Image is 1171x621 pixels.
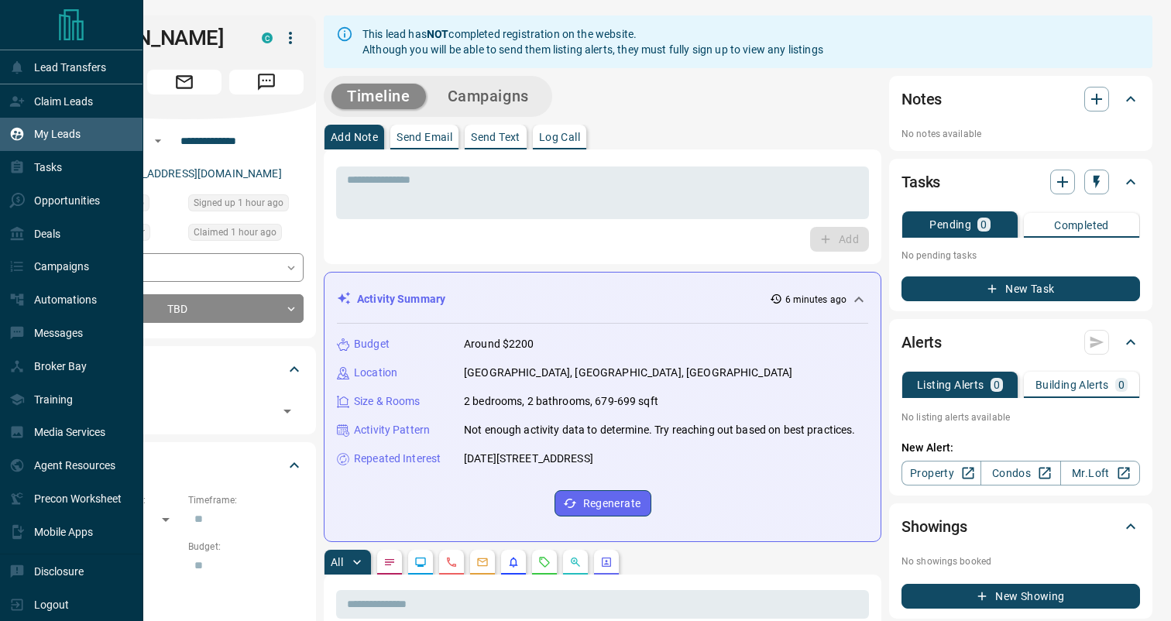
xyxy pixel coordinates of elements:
button: Timeline [331,84,426,109]
button: New Task [901,276,1140,301]
span: Signed up 1 hour ago [194,195,283,211]
div: Tags [65,351,304,388]
div: Tasks [901,163,1140,201]
p: 6 minutes ago [785,293,846,307]
h2: Tasks [901,170,940,194]
div: Alerts [901,324,1140,361]
p: Building Alerts [1035,379,1109,390]
svg: Emails [476,556,489,568]
p: Send Email [397,132,452,142]
a: Mr.Loft [1060,461,1140,485]
p: All [331,557,343,568]
button: Campaigns [432,84,544,109]
span: Claimed 1 hour ago [194,225,276,240]
p: Location [354,365,397,381]
p: New Alert: [901,440,1140,456]
p: Not enough activity data to determine. Try reaching out based on best practices. [464,422,856,438]
p: Budget: [188,540,304,554]
p: [GEOGRAPHIC_DATA], [GEOGRAPHIC_DATA], [GEOGRAPHIC_DATA] [464,365,792,381]
div: Criteria [65,447,304,484]
div: TBD [65,294,304,323]
div: Wed Aug 13 2025 [188,224,304,245]
p: Send Text [471,132,520,142]
button: Regenerate [555,490,651,516]
svg: Agent Actions [600,556,613,568]
p: No listing alerts available [901,410,1140,424]
h2: Showings [901,514,967,539]
p: Pending [929,219,971,230]
p: Size & Rooms [354,393,421,410]
svg: Notes [383,556,396,568]
p: Around $2200 [464,336,534,352]
button: New Showing [901,584,1140,609]
p: Log Call [539,132,580,142]
div: condos.ca [262,33,273,43]
p: 2 bedrooms, 2 bathrooms, 679-699 sqft [464,393,658,410]
button: Open [149,132,167,150]
p: Repeated Interest [354,451,441,467]
a: Condos [980,461,1060,485]
p: 0 [994,379,1000,390]
p: No pending tasks [901,244,1140,267]
strong: NOT [427,28,448,40]
p: Add Note [331,132,378,142]
div: Notes [901,81,1140,118]
p: Timeframe: [188,493,304,507]
a: [EMAIL_ADDRESS][DOMAIN_NAME] [107,167,282,180]
p: No notes available [901,127,1140,141]
p: No showings booked [901,554,1140,568]
svg: Opportunities [569,556,582,568]
p: Activity Summary [357,291,445,307]
h1: [PERSON_NAME] [65,26,239,50]
p: Budget [354,336,390,352]
svg: Lead Browsing Activity [414,556,427,568]
h2: Alerts [901,330,942,355]
svg: Requests [538,556,551,568]
span: Message [229,70,304,94]
span: Email [147,70,221,94]
p: 0 [980,219,987,230]
div: Wed Aug 13 2025 [188,194,304,216]
p: Activity Pattern [354,422,430,438]
div: Activity Summary6 minutes ago [337,285,868,314]
svg: Listing Alerts [507,556,520,568]
button: Open [276,400,298,422]
div: Showings [901,508,1140,545]
svg: Calls [445,556,458,568]
a: Property [901,461,981,485]
p: Completed [1054,220,1109,231]
div: This lead has completed registration on the website. Although you will be able to send them listi... [362,20,823,63]
p: 0 [1118,379,1125,390]
p: [DATE][STREET_ADDRESS] [464,451,593,467]
h2: Notes [901,87,942,112]
p: Listing Alerts [917,379,984,390]
p: Areas Searched: [65,587,304,601]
